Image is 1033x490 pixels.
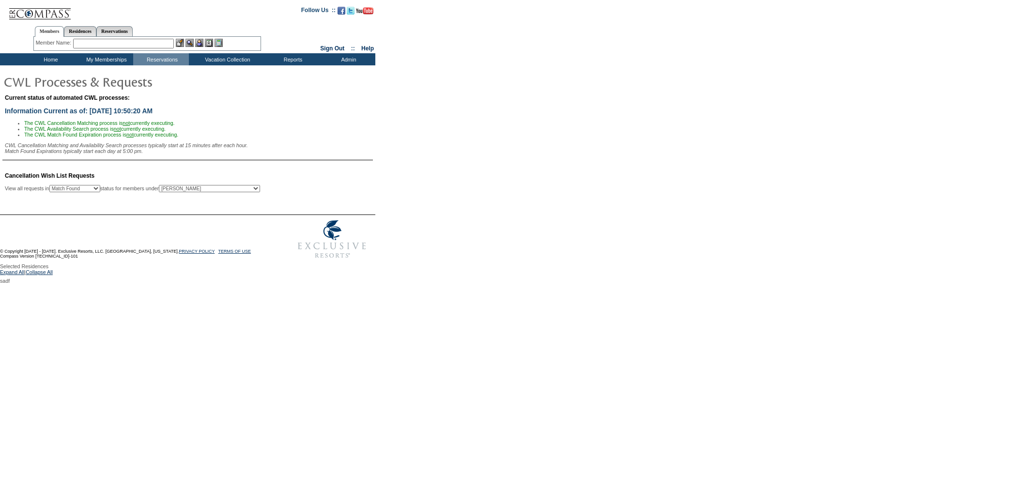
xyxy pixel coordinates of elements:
span: Cancellation Wish List Requests [5,172,94,179]
span: Information Current as of: [DATE] 10:50:20 AM [5,107,153,115]
a: Residences [64,26,96,36]
a: TERMS OF USE [218,249,251,254]
u: not [126,132,134,138]
td: Follow Us :: [301,6,336,17]
td: Admin [320,53,375,65]
div: CWL Cancellation Matching and Availability Search processes typically start at 15 minutes after e... [5,142,373,154]
td: Reservations [133,53,189,65]
a: Become our fan on Facebook [338,10,345,15]
td: My Memberships [77,53,133,65]
td: Reports [264,53,320,65]
img: Reservations [205,39,213,47]
span: The CWL Availability Search process is currently executing. [24,126,166,132]
img: Exclusive Resorts [289,215,375,263]
a: PRIVACY POLICY [179,249,215,254]
a: Reservations [96,26,133,36]
img: b_edit.gif [176,39,184,47]
u: not [114,126,121,132]
img: View [185,39,194,47]
td: Home [22,53,77,65]
img: Impersonate [195,39,203,47]
a: Collapse All [26,269,53,278]
td: Vacation Collection [189,53,264,65]
u: not [123,120,130,126]
img: b_calculator.gif [215,39,223,47]
img: Subscribe to our YouTube Channel [356,7,373,15]
span: Current status of automated CWL processes: [5,94,130,101]
span: :: [351,45,355,52]
div: Member Name: [36,39,73,47]
span: The CWL Match Found Expiration process is currently executing. [24,132,178,138]
a: Sign Out [320,45,344,52]
span: The CWL Cancellation Matching process is currently executing. [24,120,175,126]
a: Subscribe to our YouTube Channel [356,10,373,15]
a: Members [35,26,64,37]
div: View all requests in status for members under [5,185,260,192]
a: Follow us on Twitter [347,10,355,15]
img: Follow us on Twitter [347,7,355,15]
img: Become our fan on Facebook [338,7,345,15]
a: Help [361,45,374,52]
